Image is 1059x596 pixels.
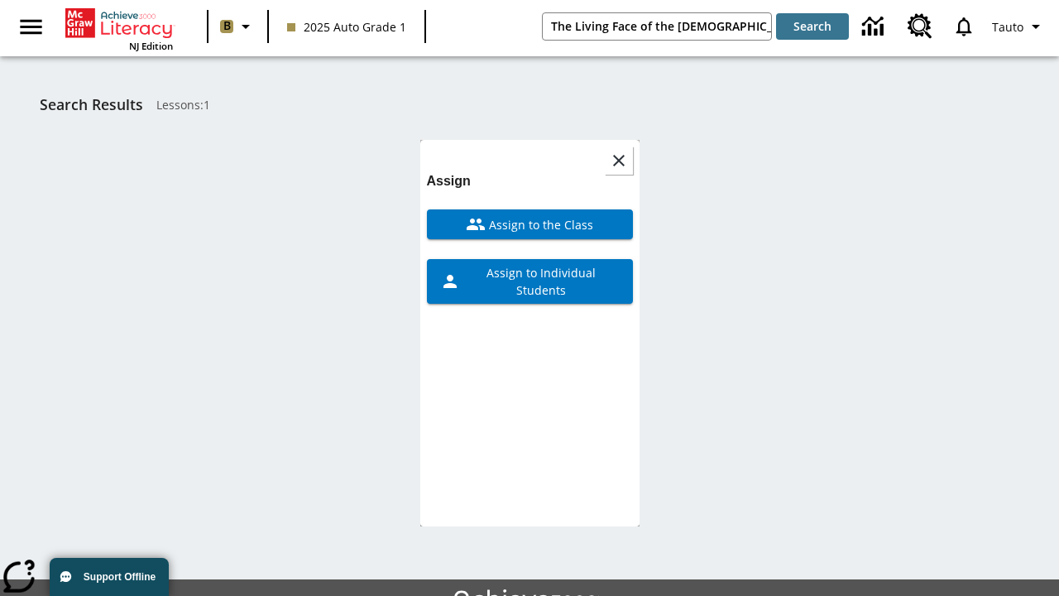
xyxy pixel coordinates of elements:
[427,259,633,304] button: Assign to Individual Students
[898,4,942,49] a: Resource Center, Will open in new tab
[84,571,156,583] span: Support Offline
[992,18,1023,36] span: Tauto
[486,216,593,233] span: Assign to the Class
[605,147,633,175] button: Close
[223,16,231,36] span: B
[287,18,406,36] span: 2025 Auto Grade 1
[543,13,771,40] input: search field
[129,40,173,52] span: NJ Edition
[156,96,210,113] span: Lessons : 1
[427,170,633,193] h6: Assign
[7,2,55,51] button: Open side menu
[65,7,173,40] a: Home
[942,5,985,48] a: Notifications
[852,4,898,50] a: Data Center
[65,5,173,52] div: Home
[50,558,169,596] button: Support Offline
[460,264,620,299] span: Assign to Individual Students
[213,12,262,41] button: Boost Class color is light brown. Change class color
[40,96,143,113] h1: Search Results
[776,13,849,40] button: Search
[427,209,633,239] button: Assign to the Class
[420,140,640,526] div: lesson details
[985,12,1052,41] button: Profile/Settings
